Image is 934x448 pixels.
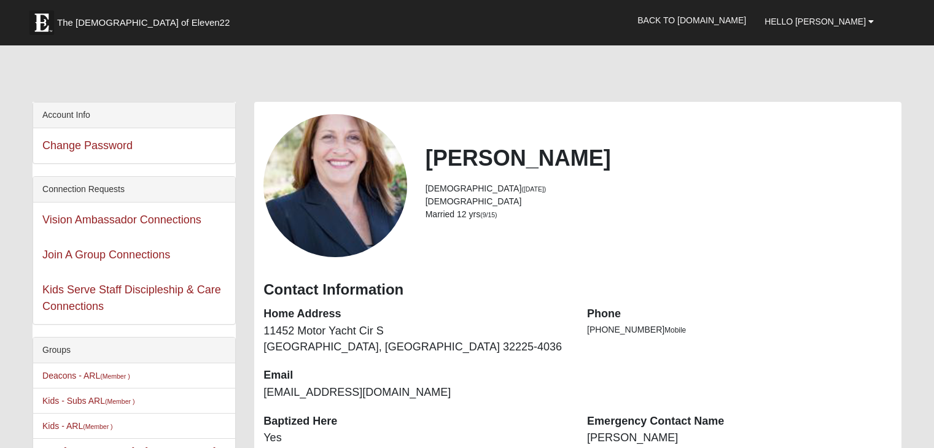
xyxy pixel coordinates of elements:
[587,414,892,430] dt: Emergency Contact Name
[628,5,755,36] a: Back to [DOMAIN_NAME]
[263,323,569,355] dd: 11452 Motor Yacht Cir S [GEOGRAPHIC_DATA], [GEOGRAPHIC_DATA] 32225-4036
[587,430,892,446] dd: [PERSON_NAME]
[480,211,497,218] small: (9/15)
[33,338,235,363] div: Groups
[263,385,569,401] dd: [EMAIL_ADDRESS][DOMAIN_NAME]
[664,326,686,334] span: Mobile
[426,195,892,208] li: [DEMOGRAPHIC_DATA]
[42,139,133,152] a: Change Password
[33,102,235,128] div: Account Info
[263,114,407,257] a: View Fullsize Photo
[100,373,130,380] small: (Member )
[263,368,569,384] dt: Email
[42,214,201,226] a: Vision Ambassador Connections
[42,371,130,380] a: Deacons - ARL(Member )
[263,281,892,299] h3: Contact Information
[263,414,569,430] dt: Baptized Here
[587,323,892,336] li: [PHONE_NUMBER]
[57,17,230,29] span: The [DEMOGRAPHIC_DATA] of Eleven22
[426,208,892,221] li: Married 12 yrs
[42,396,134,406] a: Kids - Subs ARL(Member )
[426,145,892,171] h2: [PERSON_NAME]
[587,306,892,322] dt: Phone
[42,249,170,261] a: Join A Group Connections
[42,421,113,431] a: Kids - ARL(Member )
[263,306,569,322] dt: Home Address
[521,185,546,193] small: ([DATE])
[42,284,221,312] a: Kids Serve Staff Discipleship & Care Connections
[426,182,892,195] li: [DEMOGRAPHIC_DATA]
[23,4,269,35] a: The [DEMOGRAPHIC_DATA] of Eleven22
[263,430,569,446] dd: Yes
[765,17,866,26] span: Hello [PERSON_NAME]
[105,398,134,405] small: (Member )
[29,10,54,35] img: Eleven22 logo
[33,177,235,203] div: Connection Requests
[83,423,112,430] small: (Member )
[755,6,883,37] a: Hello [PERSON_NAME]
